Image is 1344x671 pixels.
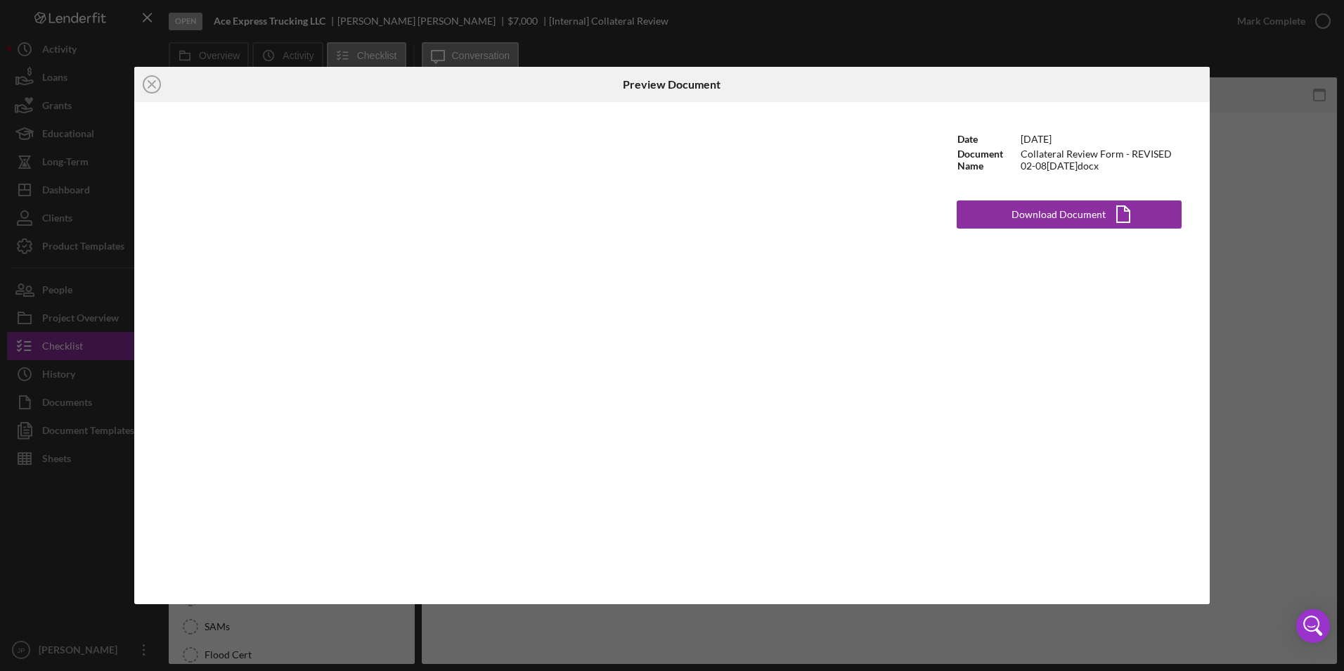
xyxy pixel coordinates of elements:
[134,102,929,603] iframe: Document Preview
[957,200,1182,229] button: Download Document
[1020,130,1182,148] td: [DATE]
[1012,200,1106,229] div: Download Document
[957,133,978,145] b: Date
[1296,609,1330,643] div: Open Intercom Messenger
[623,78,721,91] h6: Preview Document
[957,148,1003,171] b: Document Name
[1020,148,1182,172] td: Collateral Review Form - REVISED 02-08[DATE]docx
